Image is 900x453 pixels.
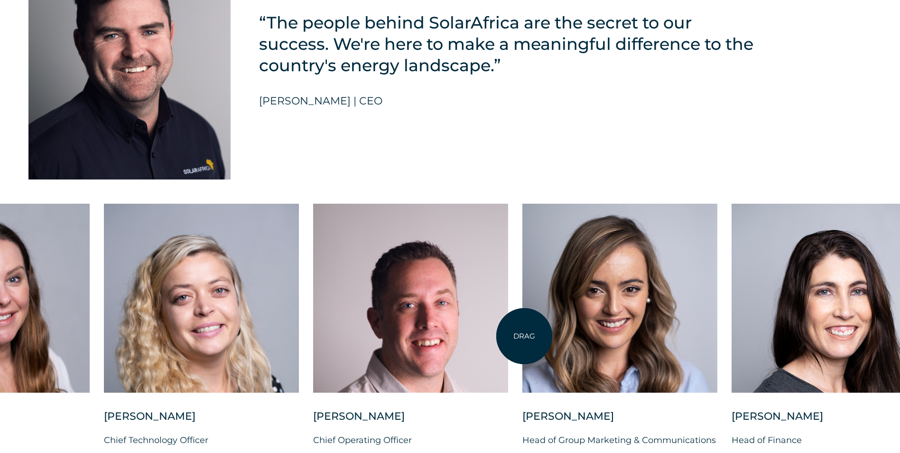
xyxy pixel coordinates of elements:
div: [PERSON_NAME] [104,409,299,433]
p: Chief Technology Officer [104,433,299,447]
div: [PERSON_NAME] [522,409,717,433]
div: [PERSON_NAME] [313,409,508,433]
p: Head of Group Marketing & Communications [522,433,717,447]
h5: [PERSON_NAME] | CEO [259,95,382,107]
h5: “The people behind SolarAfrica are the secret to our success. We're here to make a meaningful dif... [259,12,756,76]
p: Chief Operating Officer [313,433,508,447]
